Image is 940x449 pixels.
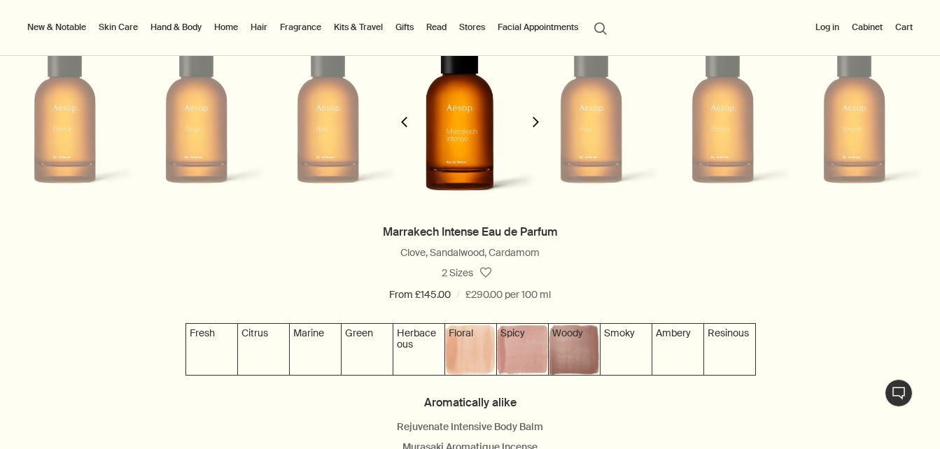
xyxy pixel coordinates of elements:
span: Citrus [241,327,268,339]
img: Textured grey-purple background [601,324,652,375]
span: Woody [552,327,583,339]
img: Textured purple background [549,324,600,375]
span: From £145.00 [389,287,451,304]
a: Kits & Travel [331,19,386,36]
a: Skin Care [96,19,141,36]
span: Resinous [708,327,749,339]
button: Open search [588,14,613,41]
span: Spicy [500,327,525,339]
a: Rejuvenate Intensive Body Balm [397,420,543,433]
span: Ambery [656,327,691,339]
a: Facial Appointments [495,19,581,36]
span: Floral [449,327,473,339]
button: Log in [813,19,842,36]
h4: Aromatically alike [14,393,926,412]
button: previous [390,4,418,222]
button: next [522,4,550,222]
button: Cart [892,19,916,36]
span: Smoky [604,327,635,339]
img: Textured grey-green background [290,324,341,375]
span: Fresh [190,327,215,339]
div: Clove, Sandalwood, Cardamom [14,245,926,262]
a: Hand & Body [148,19,204,36]
img: Textured yellow background [238,324,289,375]
span: / [456,287,460,304]
a: Home [211,19,241,36]
img: Textured gold background [652,324,703,375]
img: Textured forest green background [393,324,444,375]
span: Herbaceous [397,327,436,350]
button: Stores [456,19,488,36]
img: Textured rose pink background [497,324,548,375]
a: Hair [248,19,270,36]
a: Cabinet [849,19,885,36]
span: Marine [293,327,324,339]
a: Read [423,19,449,36]
a: Marrakech Intense Eau de Parfum [383,224,558,239]
button: New & Notable [24,19,89,36]
a: Gifts [393,19,416,36]
a: Fragrance [277,19,324,36]
span: Green [345,327,373,339]
button: Live Assistance [885,379,913,407]
button: Save to cabinet [473,260,498,285]
span: £290.00 per 100 ml [465,287,551,304]
img: Textured green background [342,324,393,375]
span: 2 Sizes [442,266,473,279]
img: Textured brown background [704,324,755,375]
img: Textured salmon pink background [445,324,496,375]
img: Textured grey-blue background [186,324,237,375]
